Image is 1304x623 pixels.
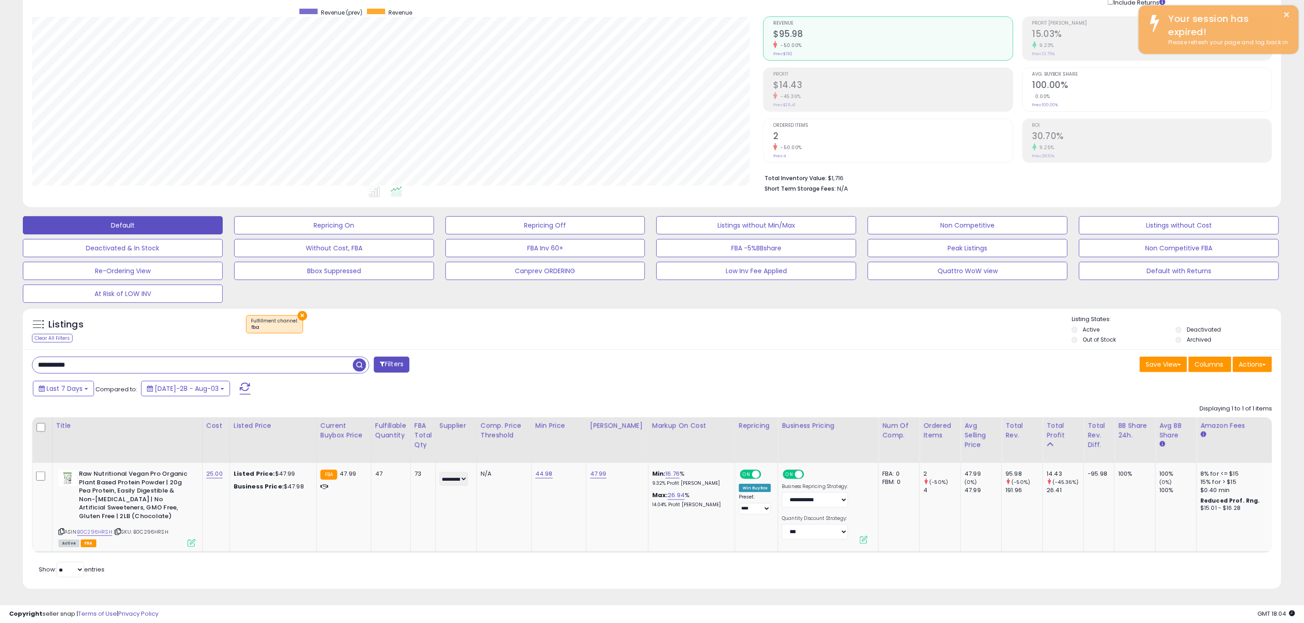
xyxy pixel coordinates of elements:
[440,421,473,431] div: Supplier
[1189,357,1231,372] button: Columns
[445,216,645,234] button: Repricing Off
[760,471,775,478] span: OFF
[923,421,957,440] div: Ordered Items
[1047,421,1080,440] div: Total Profit
[739,484,771,492] div: Win BuyBox
[1140,357,1187,372] button: Save View
[23,239,223,257] button: Deactivated & In Stock
[868,239,1068,257] button: Peak Listings
[1159,470,1196,478] div: 100%
[251,324,298,331] div: fba
[1032,51,1055,57] small: Prev: 13.76%
[481,470,524,478] div: N/A
[773,72,1012,77] span: Profit
[777,144,802,151] small: -50.00%
[1283,9,1291,21] button: ×
[1037,42,1054,49] small: 9.23%
[773,123,1012,128] span: Ordered Items
[1012,478,1031,486] small: (-50%)
[118,609,158,618] a: Privacy Policy
[234,482,284,491] b: Business Price:
[414,470,429,478] div: 73
[1037,144,1055,151] small: 9.25%
[868,262,1068,280] button: Quattro WoW view
[1079,262,1279,280] button: Default with Returns
[930,478,948,486] small: (-50%)
[1088,421,1110,450] div: Total Rev. Diff.
[652,502,728,508] p: 14.04% Profit [PERSON_NAME]
[773,80,1012,92] h2: $14.43
[141,381,230,396] button: [DATE]-28 - Aug-03
[234,262,434,280] button: Bbox Suppressed
[481,421,528,440] div: Comp. Price Threshold
[56,421,199,431] div: Title
[782,515,848,522] label: Quantity Discount Strategy:
[340,469,356,478] span: 47.99
[1187,336,1211,343] label: Archived
[234,469,275,478] b: Listed Price:
[652,491,668,499] b: Max:
[1032,80,1272,92] h2: 100.00%
[882,478,912,486] div: FBM: 0
[739,421,775,431] div: Repricing
[782,483,848,490] label: Business Repricing Strategy:
[1047,470,1084,478] div: 14.43
[765,172,1265,183] li: $1,716
[668,491,685,500] a: 26.94
[882,470,912,478] div: FBA: 0
[803,471,817,478] span: OFF
[773,102,796,108] small: Prev: $26.41
[234,483,309,491] div: $47.98
[32,334,73,343] div: Clear All Filters
[1162,12,1292,38] div: Your session has expired!
[964,486,1001,494] div: 47.99
[374,357,409,373] button: Filters
[765,174,827,182] b: Total Inventory Value:
[1047,486,1084,494] div: 26.41
[777,42,802,49] small: -50.00%
[234,239,434,257] button: Without Cost, FBA
[1233,357,1272,372] button: Actions
[1200,504,1276,512] div: $15.01 - $16.28
[23,285,223,303] button: At Risk of LOW INV
[773,153,786,159] small: Prev: 4
[388,9,412,16] span: Revenue
[95,385,137,394] span: Compared to:
[652,421,731,431] div: Markup on Cost
[1118,470,1148,478] div: 100%
[23,262,223,280] button: Re-Ordering View
[1005,486,1042,494] div: 191.96
[1118,421,1152,440] div: BB Share 24h.
[414,421,432,450] div: FBA Total Qty
[1162,38,1292,47] div: Please refresh your page and log back in
[9,609,42,618] strong: Copyright
[1032,21,1272,26] span: Profit [PERSON_NAME]
[590,469,607,478] a: 47.99
[1199,405,1272,413] div: Displaying 1 to 1 of 1 items
[58,470,77,486] img: 317fGC1C7nL._SL40_.jpg
[665,469,680,478] a: 16.76
[1079,239,1279,257] button: Non Competitive FBA
[445,262,645,280] button: Canprev ORDERING
[652,480,728,487] p: 9.32% Profit [PERSON_NAME]
[1083,326,1100,333] label: Active
[535,469,553,478] a: 44.98
[48,318,84,331] h5: Listings
[33,381,94,396] button: Last 7 Days
[868,216,1068,234] button: Non Competitive
[435,417,477,463] th: CSV column name: cust_attr_1_Supplier
[206,421,226,431] div: Cost
[1053,478,1079,486] small: (-45.36%)
[320,470,337,480] small: FBA
[1159,478,1172,486] small: (0%)
[321,9,362,16] span: Revenue (prev)
[782,421,875,431] div: Business Pricing
[81,540,96,547] span: FBA
[739,494,771,514] div: Preset:
[375,470,403,478] div: 47
[837,184,848,193] span: N/A
[1159,440,1165,448] small: Avg BB Share.
[652,469,666,478] b: Min:
[234,470,309,478] div: $47.99
[1194,360,1223,369] span: Columns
